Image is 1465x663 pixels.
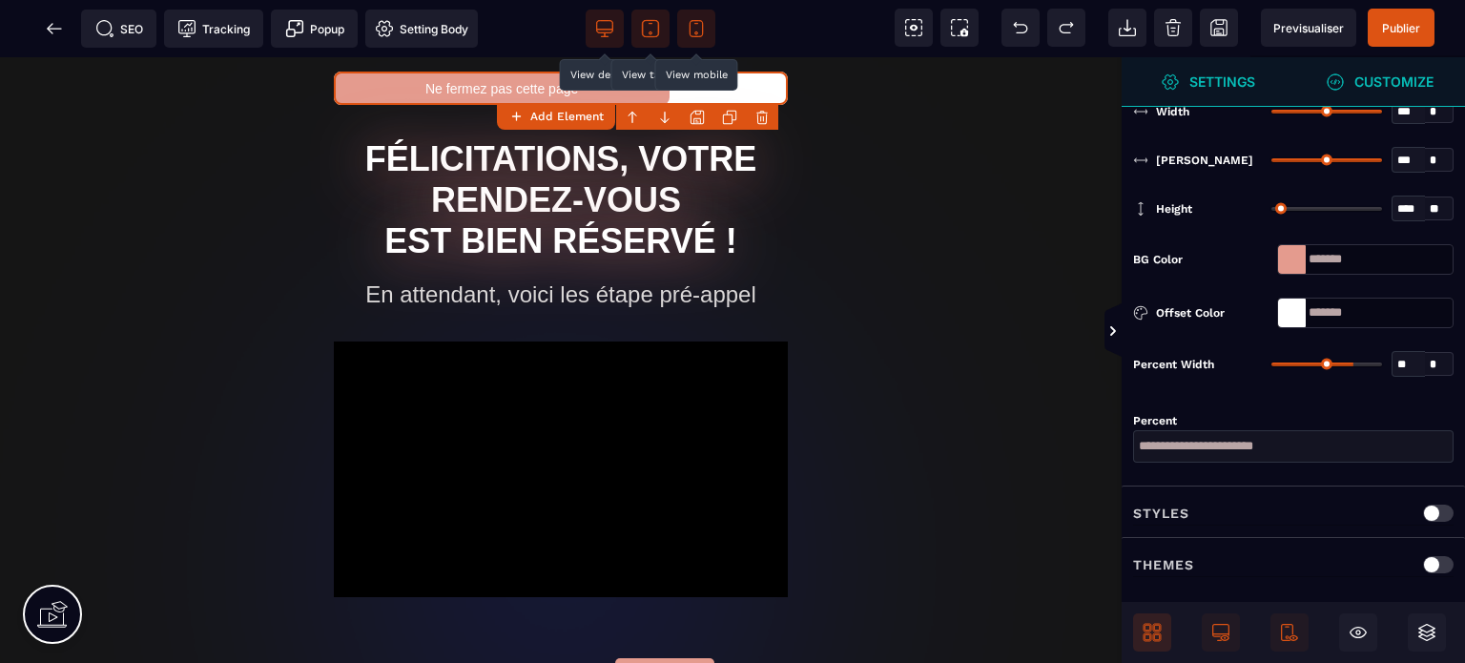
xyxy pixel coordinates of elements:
[1133,553,1194,576] p: Themes
[1156,104,1189,119] span: Width
[1261,9,1356,47] span: Preview
[285,19,344,38] span: Popup
[375,19,468,38] span: Setting Body
[940,9,979,47] span: Screenshot
[1133,613,1171,652] span: Open Blocks
[1408,613,1446,652] span: Open Layers
[334,284,788,540] div: Vsl - Zenspeak3 Video
[1133,357,1214,372] span: Percent Width
[497,103,615,130] button: Add Element
[1189,74,1255,89] strong: Settings
[425,24,578,39] text: Ne fermez pas cette page
[334,72,788,215] h1: FÉLICITATIONS, VOTRE RENDEZ-VOUS EST BIEN RÉSERVÉ !
[895,9,933,47] span: View components
[1156,153,1253,168] span: [PERSON_NAME]
[1354,74,1434,89] strong: Customize
[1133,411,1454,430] div: Percent
[1273,21,1344,35] span: Previsualiser
[1270,613,1309,652] span: Mobile Only
[334,215,788,261] h2: En attendant, voici les étape pré-appel
[1156,201,1192,217] span: Height
[1156,303,1269,322] div: Offset Color
[1133,250,1269,269] div: BG Color
[530,110,604,123] strong: Add Element
[1202,613,1240,652] span: Desktop Only
[95,19,143,38] span: SEO
[1133,502,1189,525] p: Styles
[1339,613,1377,652] span: Hide/Show Block
[1122,57,1293,107] span: Settings
[177,19,250,38] span: Tracking
[1293,57,1465,107] span: Open Style Manager
[1382,21,1420,35] span: Publier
